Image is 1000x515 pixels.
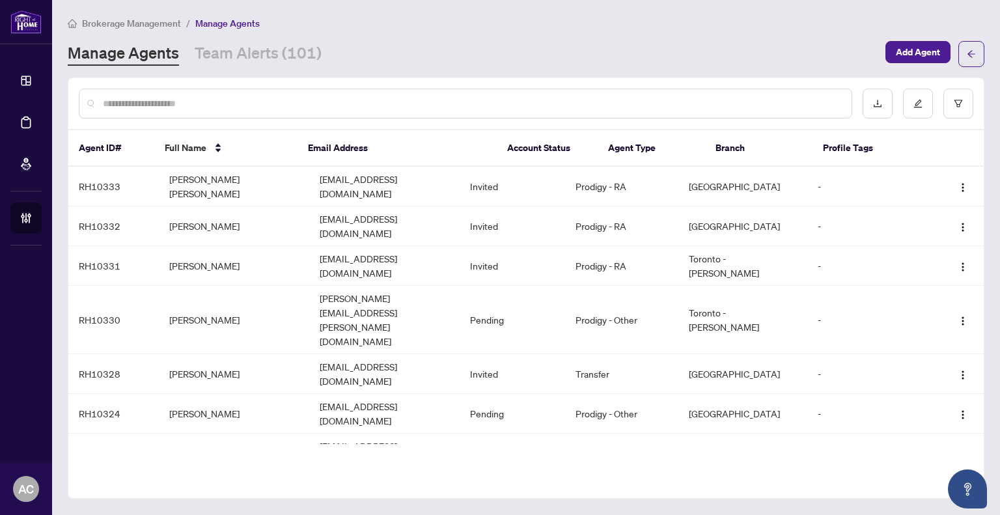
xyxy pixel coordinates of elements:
[678,167,808,206] td: [GEOGRAPHIC_DATA]
[903,89,933,118] button: edit
[460,286,565,354] td: Pending
[565,246,678,286] td: Prodigy - RA
[958,262,968,272] img: Logo
[565,167,678,206] td: Prodigy - RA
[678,394,808,434] td: [GEOGRAPHIC_DATA]
[807,167,936,206] td: -
[678,434,808,473] td: [GEOGRAPHIC_DATA]
[460,394,565,434] td: Pending
[18,480,34,498] span: AC
[952,403,973,424] button: Logo
[68,42,179,66] a: Manage Agents
[460,246,565,286] td: Invited
[565,434,678,473] td: Prodigy - Other
[565,286,678,354] td: Prodigy - Other
[807,206,936,246] td: -
[186,16,190,31] li: /
[873,99,882,108] span: download
[309,354,460,394] td: [EMAIL_ADDRESS][DOMAIN_NAME]
[309,434,460,473] td: [EMAIL_ADDRESS][DOMAIN_NAME]
[958,222,968,232] img: Logo
[807,354,936,394] td: -
[159,246,309,286] td: [PERSON_NAME]
[807,394,936,434] td: -
[309,167,460,206] td: [EMAIL_ADDRESS][DOMAIN_NAME]
[309,206,460,246] td: [EMAIL_ADDRESS][DOMAIN_NAME]
[68,130,154,167] th: Agent ID#
[565,354,678,394] td: Transfer
[68,354,159,394] td: RH10328
[497,130,597,167] th: Account Status
[958,316,968,326] img: Logo
[68,394,159,434] td: RH10324
[952,216,973,236] button: Logo
[598,130,705,167] th: Agent Type
[943,89,973,118] button: filter
[154,130,298,167] th: Full Name
[863,89,893,118] button: download
[82,18,181,29] span: Brokerage Management
[460,434,565,473] td: Active
[195,42,322,66] a: Team Alerts (101)
[958,410,968,420] img: Logo
[68,286,159,354] td: RH10330
[159,434,309,473] td: [PERSON_NAME]
[565,206,678,246] td: Prodigy - RA
[309,246,460,286] td: [EMAIL_ADDRESS][DOMAIN_NAME]
[958,370,968,380] img: Logo
[68,19,77,28] span: home
[952,443,973,464] button: Logo
[195,18,260,29] span: Manage Agents
[309,286,460,354] td: [PERSON_NAME][EMAIL_ADDRESS][PERSON_NAME][DOMAIN_NAME]
[952,255,973,276] button: Logo
[159,286,309,354] td: [PERSON_NAME]
[68,206,159,246] td: RH10332
[68,167,159,206] td: RH10333
[159,354,309,394] td: [PERSON_NAME]
[807,434,936,473] td: -
[952,363,973,384] button: Logo
[958,182,968,193] img: Logo
[159,394,309,434] td: [PERSON_NAME]
[954,99,963,108] span: filter
[952,176,973,197] button: Logo
[967,49,976,59] span: arrow-left
[165,141,206,155] span: Full Name
[565,394,678,434] td: Prodigy - Other
[68,246,159,286] td: RH10331
[812,130,934,167] th: Profile Tags
[460,206,565,246] td: Invited
[10,10,42,34] img: logo
[68,434,159,473] td: RH10320
[678,246,808,286] td: Toronto - [PERSON_NAME]
[678,286,808,354] td: Toronto - [PERSON_NAME]
[298,130,497,167] th: Email Address
[678,354,808,394] td: [GEOGRAPHIC_DATA]
[948,469,987,508] button: Open asap
[705,130,812,167] th: Branch
[913,99,923,108] span: edit
[678,206,808,246] td: [GEOGRAPHIC_DATA]
[807,246,936,286] td: -
[885,41,951,63] button: Add Agent
[896,42,940,63] span: Add Agent
[460,354,565,394] td: Invited
[159,206,309,246] td: [PERSON_NAME]
[159,167,309,206] td: [PERSON_NAME] [PERSON_NAME]
[309,394,460,434] td: [EMAIL_ADDRESS][DOMAIN_NAME]
[952,309,973,330] button: Logo
[807,286,936,354] td: -
[460,167,565,206] td: Invited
